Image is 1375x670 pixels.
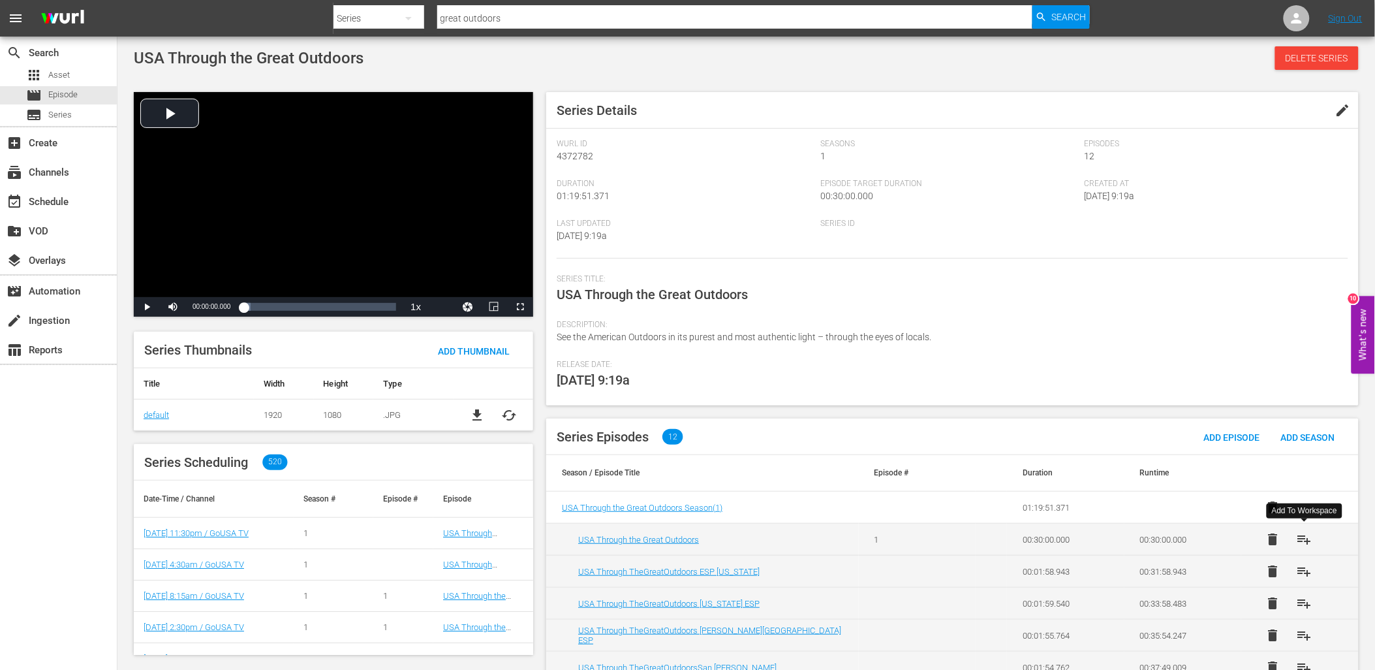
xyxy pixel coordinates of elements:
button: playlist_add [1288,588,1320,619]
button: edit [1327,95,1359,126]
td: 1 [859,524,976,556]
span: Reports [7,342,22,358]
span: Series Scheduling [144,455,248,470]
td: 01:19:51.371 [1007,492,1124,524]
span: Create [7,135,22,151]
span: delete [1265,564,1280,579]
span: See the American Outdoors in its purest and most authentic light – through the eyes of locals. [557,332,931,342]
th: Episode # [373,481,433,517]
span: Delete Series [1275,53,1359,63]
span: 12 [1085,151,1095,161]
div: Progress Bar [243,303,396,311]
img: ans4CAIJ8jUAAAAAAAAAAAAAAAAAAAAAAAAgQb4GAAAAAAAAAAAAAAAAAAAAAAAAJMjXAAAAAAAAAAAAAAAAAAAAAAAAgAT5G... [31,3,94,34]
th: Season # [294,481,373,517]
button: Search [1032,5,1090,29]
span: delete [1265,532,1280,547]
span: Episode [48,88,78,101]
span: Search [1051,5,1086,29]
span: Duration [557,179,814,189]
span: [DATE] 9:19a [557,372,630,388]
span: playlist_add [1296,628,1312,643]
button: playlist_add [1288,556,1320,587]
span: Episode Target Duration [820,179,1077,189]
span: Search [7,45,22,61]
td: 1080 [314,400,374,431]
th: Date-Time / Channel [134,481,294,517]
div: 1 [303,560,363,569]
button: Picture-in-Picture [481,297,507,317]
td: 00:31:58.943 [1124,556,1241,588]
td: 00:30:00.000 [1124,524,1241,556]
a: USA Through TheGreatOutdoors [PERSON_NAME][GEOGRAPHIC_DATA] ESP [578,626,841,645]
span: playlist_add [1296,564,1312,579]
div: Add To Workspace [1272,505,1337,517]
th: Duration [1007,455,1124,492]
a: USA Through the Great Outdoors [443,622,511,642]
span: VOD [7,223,22,239]
div: Video Player [134,92,533,317]
button: playlist_add [1288,620,1320,651]
span: Episode [26,88,42,103]
span: Series [26,107,42,123]
button: delete [1257,588,1288,619]
span: USA Through the Great Outdoors [134,49,363,67]
span: delete [1265,500,1280,515]
span: [DATE] 9:19a [557,231,607,241]
span: 12 [663,429,684,445]
span: 4372782 [557,151,593,161]
span: Series Thumbnails [144,342,252,358]
span: cached [501,407,517,423]
td: 00:30:00.000 [1007,524,1124,556]
span: Created At [1085,179,1342,189]
button: Delete Series [1275,46,1359,70]
span: Series ID [820,219,1077,229]
td: 00:33:58.483 [1124,588,1241,620]
span: 1 [820,151,826,161]
span: Series [48,108,72,121]
span: Wurl Id [557,139,814,150]
a: USA Through the Great Outdoors [443,591,511,611]
td: 1920 [254,400,314,431]
a: file_download [470,407,486,423]
span: Overlays [7,253,22,268]
span: Ingestion [7,313,22,328]
a: USA Through TheGreatOutdoors [US_STATE] ESP [578,599,760,609]
a: USA Through TheGreatOutdoors ESP [US_STATE] [578,567,760,577]
span: 00:00:00.000 [193,303,230,310]
button: delete [1257,620,1288,651]
th: Type [373,368,453,400]
span: Asset [26,67,42,83]
a: default [144,410,169,420]
button: Add Episode [1194,425,1271,449]
div: 1 [303,528,363,538]
a: [DATE] 4:30am / GoUSA TV [144,560,244,569]
span: [DATE] 9:19a [1085,191,1135,201]
th: Episode # [859,455,976,492]
button: delete [1257,556,1288,587]
span: Add Thumbnail [427,346,520,357]
span: 520 [262,455,287,470]
button: Fullscreen [507,297,533,317]
div: 1 [303,622,363,632]
span: Channels [7,165,22,180]
div: 1 [303,654,363,663]
a: [DATE] 11:30pm / GoUSA TV [144,528,249,538]
a: USA Through TheGreatOutdoors [US_STATE] ESP [443,560,512,589]
a: [DATE] 2:00am / GoUSA TV [144,654,244,663]
div: 10 [1348,294,1359,304]
a: USA Through the Great Outdoors [578,535,699,545]
button: delete [1257,524,1288,555]
th: Episode [433,481,533,517]
td: 00:01:58.943 [1007,556,1124,588]
th: Width [254,368,314,400]
span: delete [1265,596,1280,611]
span: 01:19:51.371 [557,191,610,201]
div: 1 [383,591,424,601]
span: Schedule [7,194,22,210]
th: Runtime [1124,455,1241,492]
span: Add Season [1271,432,1346,443]
button: Add Season [1271,425,1346,449]
span: Series Episodes [557,429,649,445]
span: Description: [557,320,1342,330]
